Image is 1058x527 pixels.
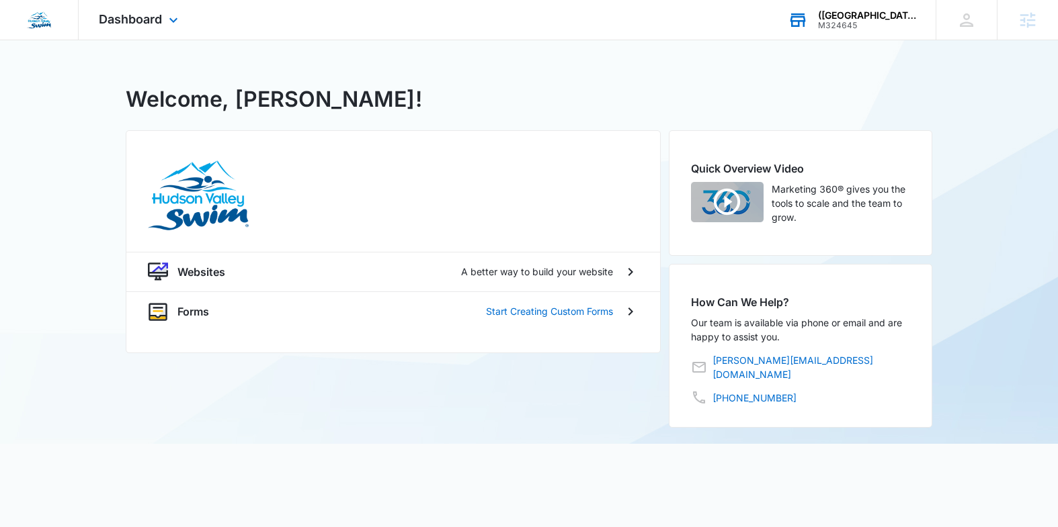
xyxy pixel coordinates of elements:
[818,21,916,30] div: account id
[99,12,162,26] span: Dashboard
[772,182,910,224] p: Marketing 360® gives you the tools to scale and the team to grow.
[177,303,209,320] p: Forms
[713,391,797,405] a: [PHONE_NUMBER]
[691,294,910,310] h2: How Can We Help?
[126,291,660,331] a: formsFormsStart Creating Custom Forms
[148,301,168,322] img: forms
[461,265,613,279] p: A better way to build your website
[148,262,168,282] img: website
[691,182,764,222] img: Quick Overview Video
[486,304,613,318] p: Start Creating Custom Forms
[27,8,51,32] img: Hudson Valley Swim
[691,316,910,344] p: Our team is available via phone or email and are happy to assist you.
[177,264,225,280] p: Websites
[713,353,910,381] a: [PERSON_NAME][EMAIL_ADDRESS][DOMAIN_NAME]
[818,10,916,21] div: account name
[148,160,249,230] img: Hudson Valley Swim
[691,160,910,177] h2: Quick Overview Video
[126,83,422,115] h1: Welcome, [PERSON_NAME]!
[126,252,660,291] a: websiteWebsitesA better way to build your website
